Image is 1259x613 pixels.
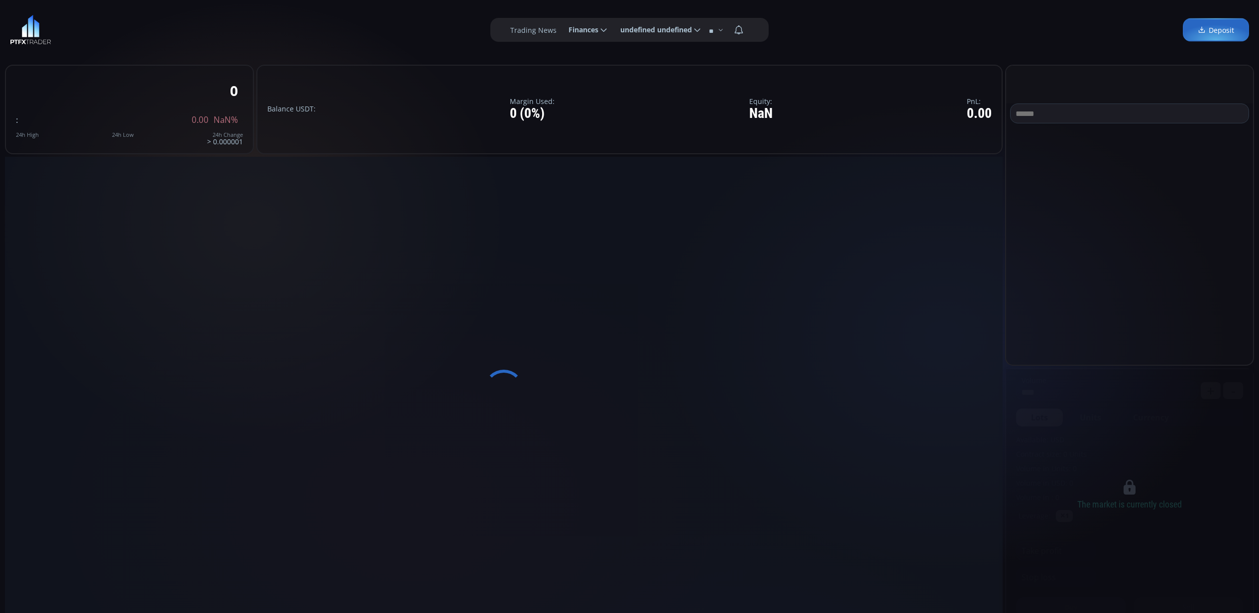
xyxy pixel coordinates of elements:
div: 0 (0%) [510,106,555,121]
div: 24h High [16,132,39,138]
label: PnL: [967,98,992,105]
div: 24h Low [112,132,134,138]
span: Deposit [1198,25,1234,35]
span: 0.00 [192,115,209,124]
span: NaN% [214,115,238,124]
span: undefined undefined [613,20,692,40]
span: : [16,114,18,125]
a: Deposit [1183,18,1249,42]
div: 0 [230,83,238,99]
div: 24h Change [207,132,243,138]
div: NaN [749,106,773,121]
div: > 0.000001 [207,132,243,145]
label: Balance USDT: [267,105,316,112]
img: LOGO [10,15,51,45]
div: 0.00 [967,106,992,121]
span: Finances [562,20,598,40]
label: Margin Used: [510,98,555,105]
label: Trading News [510,25,557,35]
label: Equity: [749,98,773,105]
